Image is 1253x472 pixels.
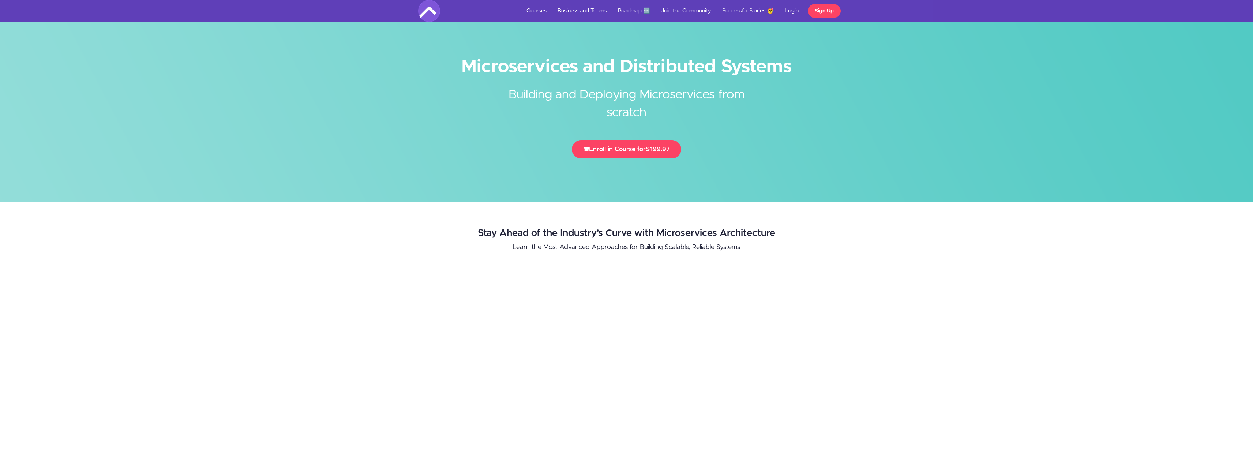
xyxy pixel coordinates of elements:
p: Learn the Most Advanced Approaches for Building Scalable, Reliable Systems [211,242,1042,252]
span: $199.97 [646,146,670,152]
h2: Stay Ahead of the Industry's Curve with Microservices Architecture [211,228,1042,239]
h1: Microservices and Distributed Systems [418,59,835,75]
a: Sign Up [808,4,841,18]
button: Enroll in Course for$199.97 [572,140,681,158]
h2: Building and Deploying Microservices from scratch [489,75,764,122]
